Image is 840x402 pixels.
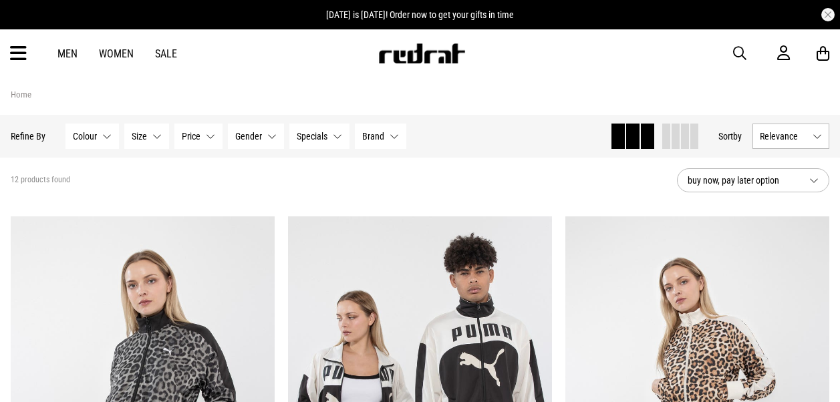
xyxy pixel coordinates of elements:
span: Gender [235,131,262,142]
button: Sortby [718,128,742,144]
a: Women [99,47,134,60]
span: by [733,131,742,142]
span: Relevance [760,131,807,142]
a: Men [57,47,78,60]
button: Gender [228,124,284,149]
button: Brand [355,124,406,149]
a: Home [11,89,31,99]
button: Size [124,124,169,149]
button: Price [174,124,223,149]
span: 12 products found [11,175,70,186]
span: Specials [297,131,327,142]
span: buy now, pay later option [688,172,799,188]
span: Colour [73,131,97,142]
button: Colour [65,124,119,149]
img: Redrat logo [378,43,466,63]
button: Specials [289,124,349,149]
a: Sale [155,47,177,60]
span: Price [182,131,200,142]
span: Brand [362,131,384,142]
span: [DATE] is [DATE]! Order now to get your gifts in time [326,9,514,20]
p: Refine By [11,131,45,142]
button: Relevance [752,124,829,149]
span: Size [132,131,147,142]
button: buy now, pay later option [677,168,829,192]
